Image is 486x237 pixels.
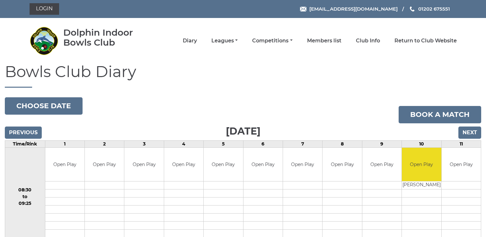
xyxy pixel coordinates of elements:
div: Dolphin Indoor Bowls Club [63,28,152,48]
td: 5 [204,140,243,147]
img: Email [300,7,306,12]
td: Open Play [85,148,124,181]
span: 01202 675551 [418,6,450,12]
span: [EMAIL_ADDRESS][DOMAIN_NAME] [309,6,398,12]
a: Email [EMAIL_ADDRESS][DOMAIN_NAME] [300,5,398,13]
td: 11 [441,140,481,147]
h1: Bowls Club Diary [5,63,481,88]
img: Phone us [410,6,414,12]
td: 3 [124,140,164,147]
td: Open Play [402,148,441,181]
td: Open Play [362,148,402,181]
input: Next [458,127,481,139]
td: 1 [45,140,84,147]
td: 10 [402,140,441,147]
td: 6 [243,140,283,147]
a: Members list [307,37,341,44]
a: Login [30,3,59,15]
td: 9 [362,140,402,147]
a: Return to Club Website [394,37,457,44]
td: 8 [323,140,362,147]
a: Book a match [399,106,481,123]
a: Competitions [252,37,292,44]
td: Open Play [124,148,163,181]
td: Open Play [243,148,283,181]
td: 7 [283,140,322,147]
td: Open Play [283,148,322,181]
button: Choose date [5,97,83,115]
a: Phone us 01202 675551 [409,5,450,13]
td: Open Play [204,148,243,181]
a: Club Info [356,37,380,44]
td: 2 [84,140,124,147]
td: Open Play [442,148,481,181]
td: Open Play [323,148,362,181]
td: Time/Rink [5,140,45,147]
td: 4 [164,140,203,147]
a: Leagues [211,37,238,44]
td: [PERSON_NAME] [402,181,441,189]
a: Diary [183,37,197,44]
td: Open Play [164,148,203,181]
td: Open Play [45,148,84,181]
img: Dolphin Indoor Bowls Club [30,26,58,55]
input: Previous [5,127,42,139]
